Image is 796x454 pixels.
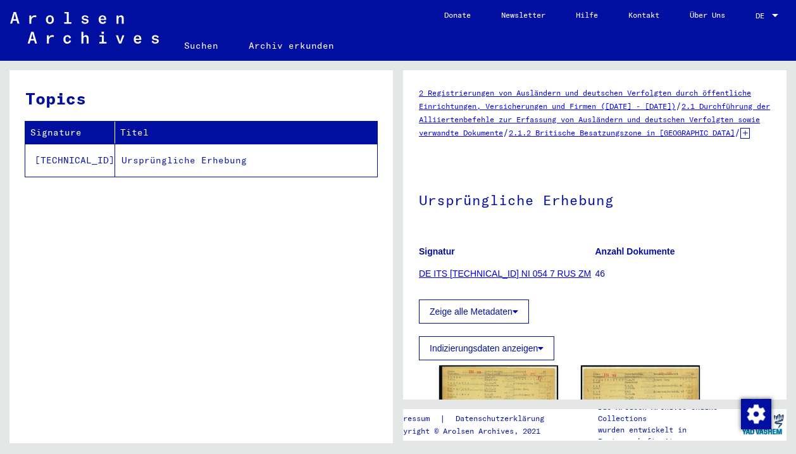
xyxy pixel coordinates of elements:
[390,412,559,426] div: |
[419,171,771,227] h1: Ursprüngliche Erhebung
[598,401,739,424] p: Die Arolsen Archives Online-Collections
[419,336,554,360] button: Indizierungsdaten anzeigen
[598,424,739,447] p: wurden entwickelt in Partnerschaft mit
[595,246,675,256] b: Anzahl Dokumente
[735,127,740,138] span: /
[445,412,559,426] a: Datenschutzerklärung
[25,144,115,177] td: [TECHNICAL_ID]
[233,30,349,61] a: Archiv erkunden
[419,300,529,324] button: Zeige alle Metadaten
[740,398,771,429] div: Zustimmung ändern
[25,86,376,111] h3: Topics
[741,399,771,429] img: Zustimmung ändern
[25,122,115,144] th: Signature
[419,268,591,279] a: DE ITS [TECHNICAL_ID] NI 054 7 RUS ZM
[169,30,233,61] a: Suchen
[10,12,159,44] img: Arolsen_neg.svg
[419,101,770,137] a: 2.1 Durchführung der Alliiertenbefehle zur Erfassung von Ausländern und deutschen Verfolgten sowi...
[756,11,769,20] span: DE
[115,144,377,177] td: Ursprüngliche Erhebung
[739,408,787,440] img: yv_logo.png
[115,122,377,144] th: Titel
[419,246,455,256] b: Signatur
[503,127,509,138] span: /
[676,100,681,111] span: /
[509,128,735,137] a: 2.1.2 Britische Besatzungszone in [GEOGRAPHIC_DATA]
[390,426,559,437] p: Copyright © Arolsen Archives, 2021
[419,88,751,111] a: 2 Registrierungen von Ausländern und deutschen Verfolgten durch öffentliche Einrichtungen, Versic...
[595,267,771,281] p: 46
[390,412,440,426] a: Impressum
